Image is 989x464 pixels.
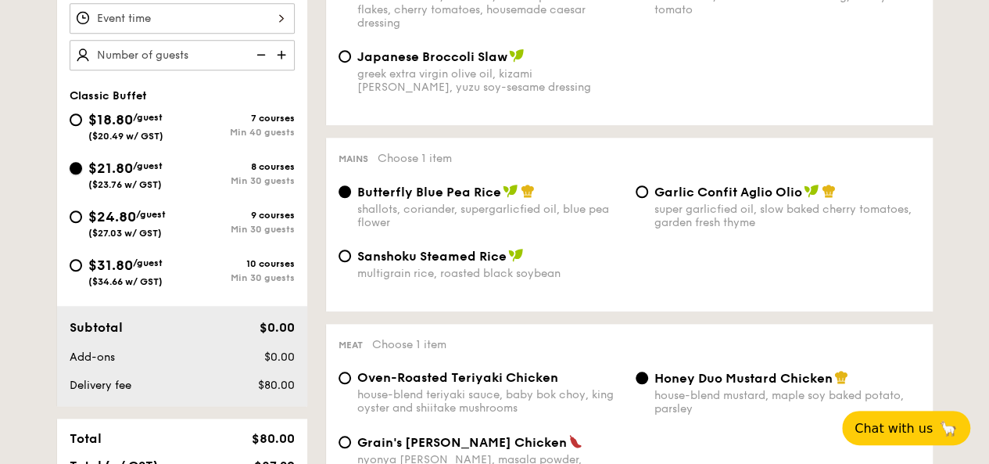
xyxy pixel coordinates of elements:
[70,259,82,272] input: $31.80/guest($34.66 w/ GST)10 coursesMin 30 guests
[88,257,133,274] span: $31.80
[263,351,294,364] span: $0.00
[842,411,970,445] button: Chat with us🦙
[509,49,525,63] img: icon-vegan.f8ff3823.svg
[88,111,133,128] span: $18.80
[339,340,363,351] span: Meat
[855,421,933,436] span: Chat with us
[70,162,82,174] input: $21.80/guest($23.76 w/ GST)8 coursesMin 30 guests
[70,210,82,223] input: $24.80/guest($27.03 w/ GST)9 coursesMin 30 guests
[182,272,295,283] div: Min 30 guests
[70,320,123,335] span: Subtotal
[70,3,295,34] input: Event time
[357,435,567,450] span: Grain's [PERSON_NAME] Chicken
[357,370,558,385] span: Oven-Roasted Teriyaki Chicken
[636,372,648,384] input: Honey Duo Mustard Chickenhouse-blend mustard, maple soy baked potato, parsley
[357,388,623,415] div: house-blend teriyaki sauce, baby bok choy, king oyster and shiitake mushrooms
[88,179,162,190] span: ($23.76 w/ GST)
[357,49,507,64] span: Japanese Broccoli Slaw
[182,210,295,221] div: 9 courses
[70,40,295,70] input: Number of guests
[133,112,163,123] span: /guest
[88,208,136,225] span: $24.80
[357,249,507,264] span: Sanshoku Steamed Rice
[357,67,623,94] div: greek extra virgin olive oil, kizami [PERSON_NAME], yuzu soy-sesame dressing
[654,203,920,229] div: super garlicfied oil, slow baked cherry tomatoes, garden fresh thyme
[70,379,131,392] span: Delivery fee
[339,372,351,384] input: Oven-Roasted Teriyaki Chickenhouse-blend teriyaki sauce, baby bok choy, king oyster and shiitake ...
[372,338,446,351] span: Choose 1 item
[70,89,147,103] span: Classic Buffet
[357,185,501,200] span: Butterfly Blue Pea Rice
[521,184,535,198] img: icon-chef-hat.a58ddaea.svg
[182,113,295,124] div: 7 courses
[251,431,294,446] span: $80.00
[822,184,836,198] img: icon-chef-hat.a58ddaea.svg
[636,185,648,198] input: Garlic Confit Aglio Oliosuper garlicfied oil, slow baked cherry tomatoes, garden fresh thyme
[339,250,351,262] input: Sanshoku Steamed Ricemultigrain rice, roasted black soybean
[182,161,295,172] div: 8 courses
[939,419,958,437] span: 🦙
[182,258,295,269] div: 10 courses
[568,434,582,448] img: icon-spicy.37a8142b.svg
[70,431,102,446] span: Total
[357,267,623,280] div: multigrain rice, roasted black soybean
[88,160,133,177] span: $21.80
[133,160,163,171] span: /guest
[339,185,351,198] input: Butterfly Blue Pea Riceshallots, coriander, supergarlicfied oil, blue pea flower
[182,127,295,138] div: Min 40 guests
[804,184,819,198] img: icon-vegan.f8ff3823.svg
[136,209,166,220] span: /guest
[88,276,163,287] span: ($34.66 w/ GST)
[88,131,163,142] span: ($20.49 w/ GST)
[248,40,271,70] img: icon-reduce.1d2dbef1.svg
[503,184,518,198] img: icon-vegan.f8ff3823.svg
[339,153,368,164] span: Mains
[88,228,162,239] span: ($27.03 w/ GST)
[259,320,294,335] span: $0.00
[70,351,115,364] span: Add-ons
[271,40,295,70] img: icon-add.58712e84.svg
[182,175,295,186] div: Min 30 guests
[654,371,833,386] span: Honey Duo Mustard Chicken
[182,224,295,235] div: Min 30 guests
[834,370,848,384] img: icon-chef-hat.a58ddaea.svg
[133,257,163,268] span: /guest
[378,152,452,165] span: Choose 1 item
[654,185,802,200] span: Garlic Confit Aglio Olio
[357,203,623,229] div: shallots, coriander, supergarlicfied oil, blue pea flower
[654,389,920,415] div: house-blend mustard, maple soy baked potato, parsley
[339,436,351,448] input: Grain's [PERSON_NAME] Chickennyonya [PERSON_NAME], masala powder, lemongrass
[508,248,524,262] img: icon-vegan.f8ff3823.svg
[70,113,82,126] input: $18.80/guest($20.49 w/ GST)7 coursesMin 40 guests
[339,50,351,63] input: Japanese Broccoli Slawgreek extra virgin olive oil, kizami [PERSON_NAME], yuzu soy-sesame dressing
[257,379,294,392] span: $80.00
